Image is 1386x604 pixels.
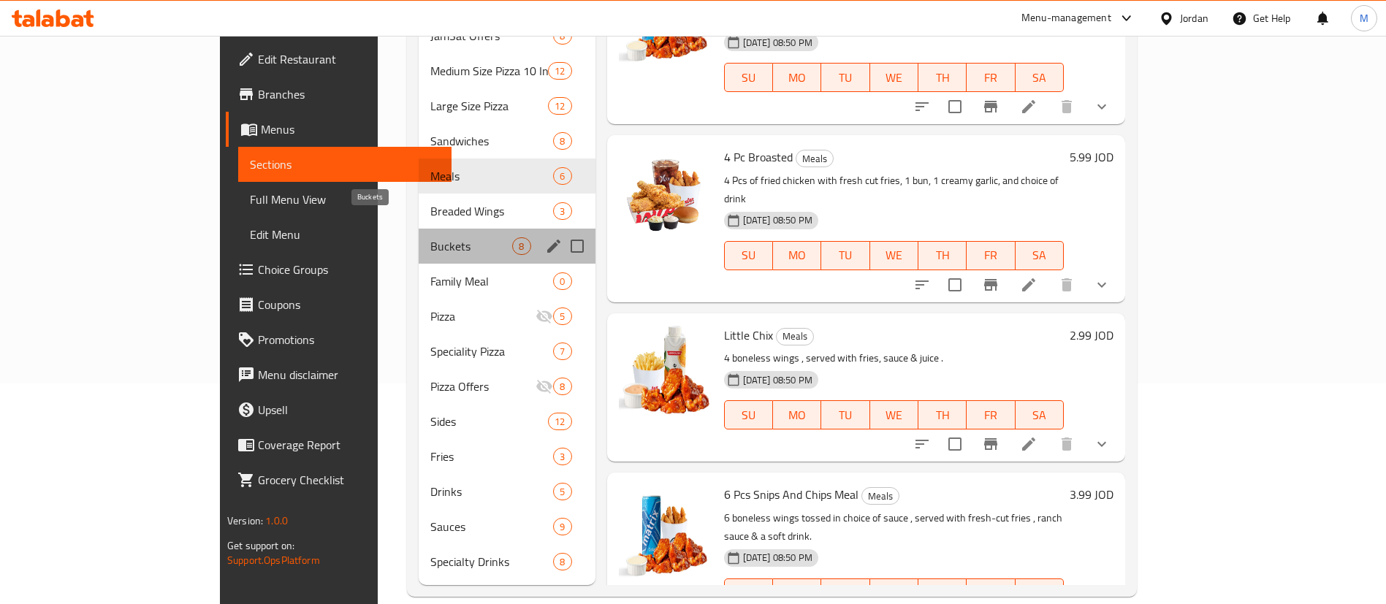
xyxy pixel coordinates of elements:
div: Menu-management [1021,9,1111,27]
a: Menus [226,112,452,147]
span: 6 Pcs Snips And Chips Meal [724,483,858,505]
a: Coverage Report [226,427,452,462]
span: 7 [554,345,571,359]
span: M [1360,10,1368,26]
span: 8 [513,240,530,253]
span: Pizza Offers [430,378,536,395]
span: SU [731,582,767,603]
span: WE [876,67,913,88]
span: Pizza [430,307,536,325]
button: sort-choices [905,267,940,302]
div: Large Size Pizza12 [419,88,595,123]
div: items [553,378,571,395]
a: Edit Restaurant [226,42,452,77]
a: Grocery Checklist [226,462,452,497]
div: Breaded Wings3 [419,194,595,229]
div: Medium Size Pizza 10 Inch12 [419,53,595,88]
button: MO [773,400,821,429]
button: TH [918,400,967,429]
span: 12 [549,64,571,78]
span: SU [731,245,767,266]
svg: Show Choices [1093,435,1111,453]
button: sort-choices [905,89,940,124]
span: Edit Restaurant [258,50,440,68]
span: Get support on: [227,536,294,555]
span: TH [924,245,961,266]
button: Branch-specific-item [973,427,1008,462]
span: Sides [430,413,549,430]
h6: 2.99 JOD [1070,325,1113,345]
a: Support.OpsPlatform [227,551,320,570]
a: Edit menu item [1020,276,1037,294]
button: Branch-specific-item [973,267,1008,302]
span: TU [827,582,864,603]
span: [DATE] 08:50 PM [737,213,818,227]
span: TH [924,405,961,426]
div: items [548,413,571,430]
span: Drinks [430,483,554,500]
div: Sauces9 [419,509,595,544]
span: SA [1021,582,1058,603]
div: items [553,448,571,465]
span: Sections [250,156,440,173]
span: TH [924,67,961,88]
div: items [553,167,571,185]
span: Meals [430,167,554,185]
span: WE [876,582,913,603]
span: Meals [796,150,833,167]
button: FR [967,400,1015,429]
span: Medium Size Pizza 10 Inch [430,62,549,80]
span: WE [876,245,913,266]
button: sort-choices [905,427,940,462]
p: 4 boneless wings , served with fries, sauce & juice . [724,349,1064,367]
a: Upsell [226,392,452,427]
button: TH [918,241,967,270]
button: show more [1084,267,1119,302]
span: Large Size Pizza [430,97,549,115]
span: Version: [227,511,263,530]
span: Edit Menu [250,226,440,243]
span: Coupons [258,296,440,313]
div: Sides12 [419,404,595,439]
div: items [553,483,571,500]
button: TU [821,241,869,270]
a: Edit Menu [238,217,452,252]
span: Meals [777,328,813,345]
span: [DATE] 08:50 PM [737,36,818,50]
span: TU [827,67,864,88]
span: MO [779,405,815,426]
button: WE [870,400,918,429]
span: 5 [554,310,571,324]
span: Choice Groups [258,261,440,278]
span: 3 [554,450,571,464]
button: TH [918,63,967,92]
a: Branches [226,77,452,112]
button: SU [724,241,773,270]
span: SU [731,67,767,88]
button: Branch-specific-item [973,89,1008,124]
span: TU [827,245,864,266]
span: Specialty Drinks [430,553,554,570]
button: WE [870,63,918,92]
div: items [553,132,571,150]
button: TU [821,63,869,92]
span: 6 [554,169,571,183]
span: Upsell [258,401,440,418]
button: SA [1016,63,1064,92]
div: Sandwiches8 [419,123,595,158]
p: 6 boneless wings tossed in choice of sauce , served with fresh-cut fries , ranch sauce & a soft d... [724,509,1064,546]
span: Select to update [940,269,970,300]
span: 8 [554,134,571,148]
div: Pizza Offers8 [419,369,595,404]
button: SA [1016,241,1064,270]
h6: 3.99 JOD [1070,484,1113,505]
span: MO [779,67,815,88]
button: SA [1016,400,1064,429]
span: SU [731,405,767,426]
